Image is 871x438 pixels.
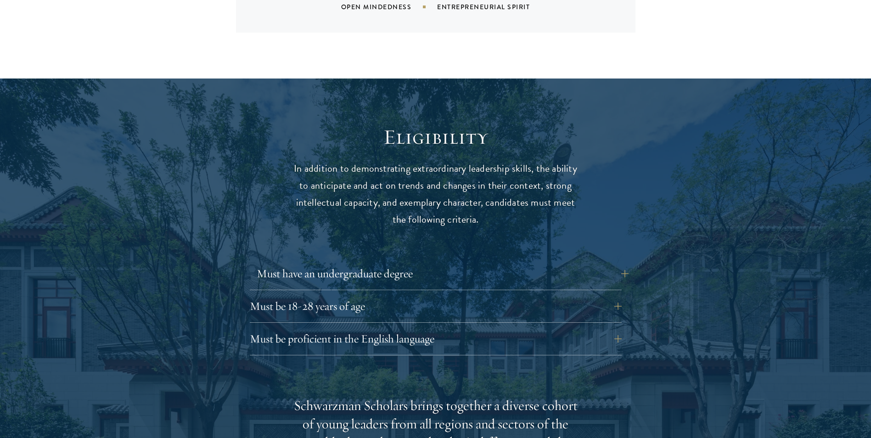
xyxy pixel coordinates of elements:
button: Must be proficient in the English language [250,328,622,350]
button: Must be 18-28 years of age [250,295,622,317]
div: Entrepreneurial Spirit [437,2,553,11]
button: Must have an undergraduate degree [257,263,629,285]
div: Open Mindedness [341,2,438,11]
h2: Eligibility [293,124,578,150]
p: In addition to demonstrating extraordinary leadership skills, the ability to anticipate and act o... [293,160,578,228]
